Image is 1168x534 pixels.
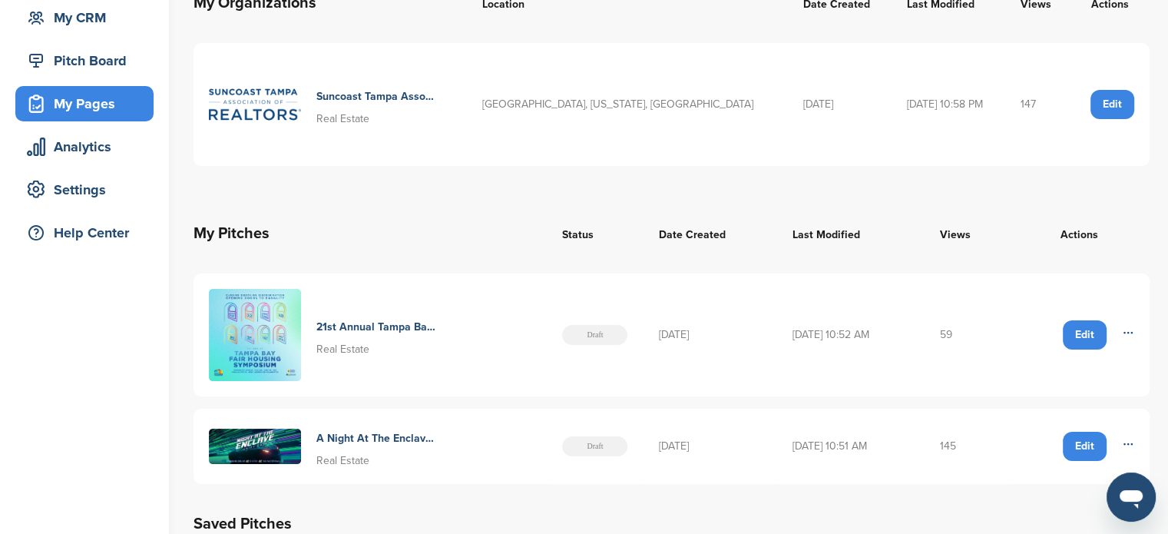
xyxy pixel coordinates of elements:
[562,325,627,345] span: Draft
[23,90,154,118] div: My Pages
[209,58,301,151] img: Suncoast tampa assoc... imresizer (1)
[547,206,643,261] th: Status
[1063,320,1107,350] a: Edit
[316,112,369,125] span: Real Estate
[643,206,776,261] th: Date Created
[23,4,154,32] div: My CRM
[925,274,1009,396] td: 59
[892,43,1005,166] td: [DATE] 10:58 PM
[316,88,435,105] h4: Suncoast Tampa Association Of Realtors® (Star)
[23,47,154,75] div: Pitch Board
[777,206,925,261] th: Last Modified
[643,409,776,484] td: [DATE]
[209,289,531,381] a: Tbfh2025 newest square1 21st Annual Tampa Bay Fair Housing Symposium Real Estate
[209,424,531,469] a: Unity bash A Night At The Enclave: Unity Bash Real Estate
[194,206,547,261] th: My Pitches
[925,206,1009,261] th: Views
[316,343,369,356] span: Real Estate
[1063,432,1107,461] a: Edit
[562,436,627,456] span: Draft
[209,429,301,465] img: Unity bash
[925,409,1009,484] td: 145
[209,58,452,151] a: Suncoast tampa assoc... imresizer (1) Suncoast Tampa Association Of Realtors® (Star) Real Estate
[643,274,776,396] td: [DATE]
[777,274,925,396] td: [DATE] 10:52 AM
[1090,90,1134,119] a: Edit
[15,43,154,78] a: Pitch Board
[23,133,154,161] div: Analytics
[209,289,301,381] img: Tbfh2025 newest square1
[15,86,154,121] a: My Pages
[467,43,788,166] td: [GEOGRAPHIC_DATA], [US_STATE], [GEOGRAPHIC_DATA]
[23,176,154,204] div: Settings
[316,430,435,447] h4: A Night At The Enclave: Unity Bash
[1009,206,1150,261] th: Actions
[316,319,435,336] h4: 21st Annual Tampa Bay Fair Housing Symposium
[777,409,925,484] td: [DATE] 10:51 AM
[1005,43,1070,166] td: 147
[23,219,154,247] div: Help Center
[788,43,892,166] td: [DATE]
[15,172,154,207] a: Settings
[316,454,369,467] span: Real Estate
[1107,473,1156,522] iframe: Button to launch messaging window
[15,129,154,164] a: Analytics
[15,215,154,250] a: Help Center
